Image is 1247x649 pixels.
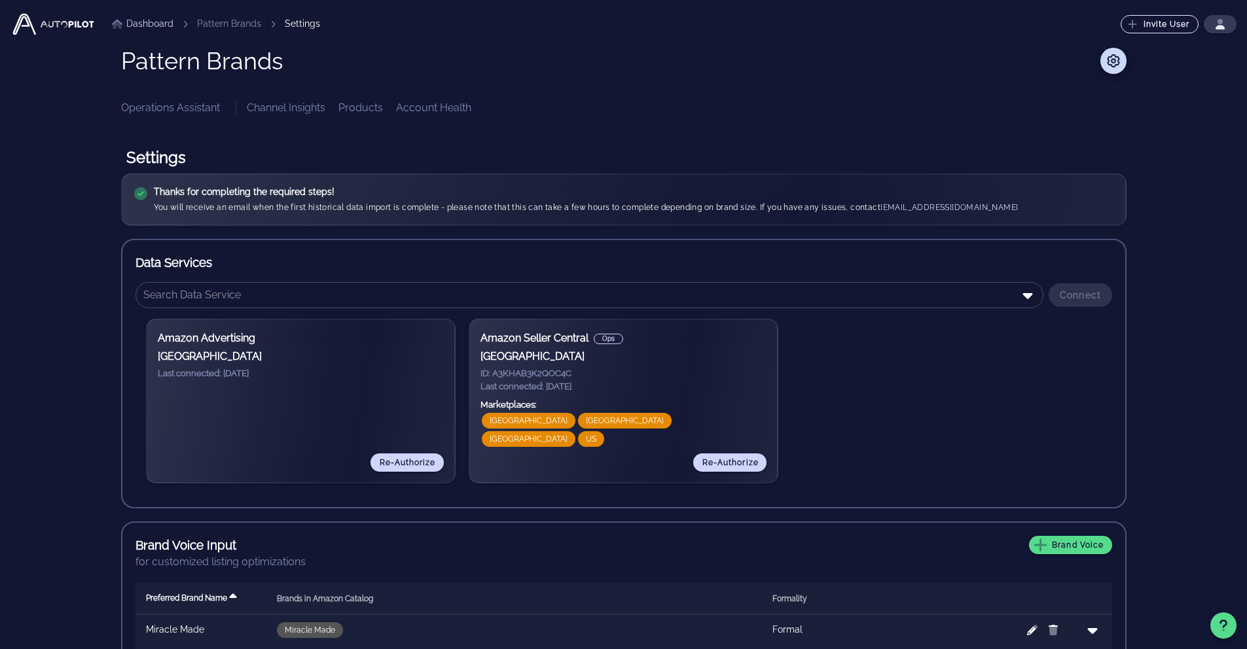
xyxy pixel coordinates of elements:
a: Channel Insights [247,100,325,116]
div: You will receive an email when the first historical data import is complete - please note that th... [154,201,1019,214]
td: Miracle Made [136,614,266,646]
td: Formal [762,614,818,646]
span: Preferred Brand Name [146,593,227,603]
span: [GEOGRAPHIC_DATA] [586,413,664,429]
span: Invite User [1130,19,1190,29]
span: Re-Authorize [378,458,435,467]
div: for customized listing optimizations [136,554,1112,570]
th: Preferred Brand Name: Sorted ascending. Activate to sort descending. [136,583,266,614]
span: [GEOGRAPHIC_DATA] [490,413,568,429]
span: US [586,431,596,447]
a: [EMAIL_ADDRESS][DOMAIN_NAME] [880,203,1018,212]
h3: Amazon Seller Central [480,330,767,346]
h1: Settings [121,142,1127,173]
span: Re-Authorize [702,458,759,467]
span: Miracle Made [285,622,335,638]
span: Ops [602,334,615,343]
input: Search Data Service [143,285,1017,306]
h5: Marketplaces: [480,398,767,412]
span: Brands in Amazon Catalog [277,594,373,603]
button: Support [1210,612,1237,639]
div: Thanks for completing the required steps! [154,185,1019,198]
h3: Brand Voice Input [136,536,236,554]
h3: [GEOGRAPHIC_DATA] [480,349,767,364]
h5: Last connected: [DATE] [480,380,767,393]
a: Products [338,100,383,116]
img: Autopilot [10,11,96,37]
h3: Amazon Advertising [158,330,444,346]
div: Settings [285,17,320,31]
span: Formality [772,594,807,603]
h5: ID: A3KHAB3K2QOC4C [480,367,767,380]
h3: [GEOGRAPHIC_DATA] [158,349,444,364]
a: Operations Assistant [121,100,220,116]
a: Dashboard [112,17,173,31]
button: Invite User [1121,15,1199,33]
th: Formality [762,583,818,614]
h1: Pattern Brands [121,48,283,74]
button: Re-Authorize [693,453,767,472]
button: Brand Voice [1029,536,1112,554]
th: Brands in Amazon Catalog [266,583,763,614]
button: Re-Authorize [370,453,444,472]
a: Account Health [396,100,471,116]
h3: Data Services [136,253,1112,272]
span: [GEOGRAPHIC_DATA] [490,431,568,447]
span: Brand Voice [1037,539,1104,551]
h5: Last connected: [DATE] [158,367,444,380]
